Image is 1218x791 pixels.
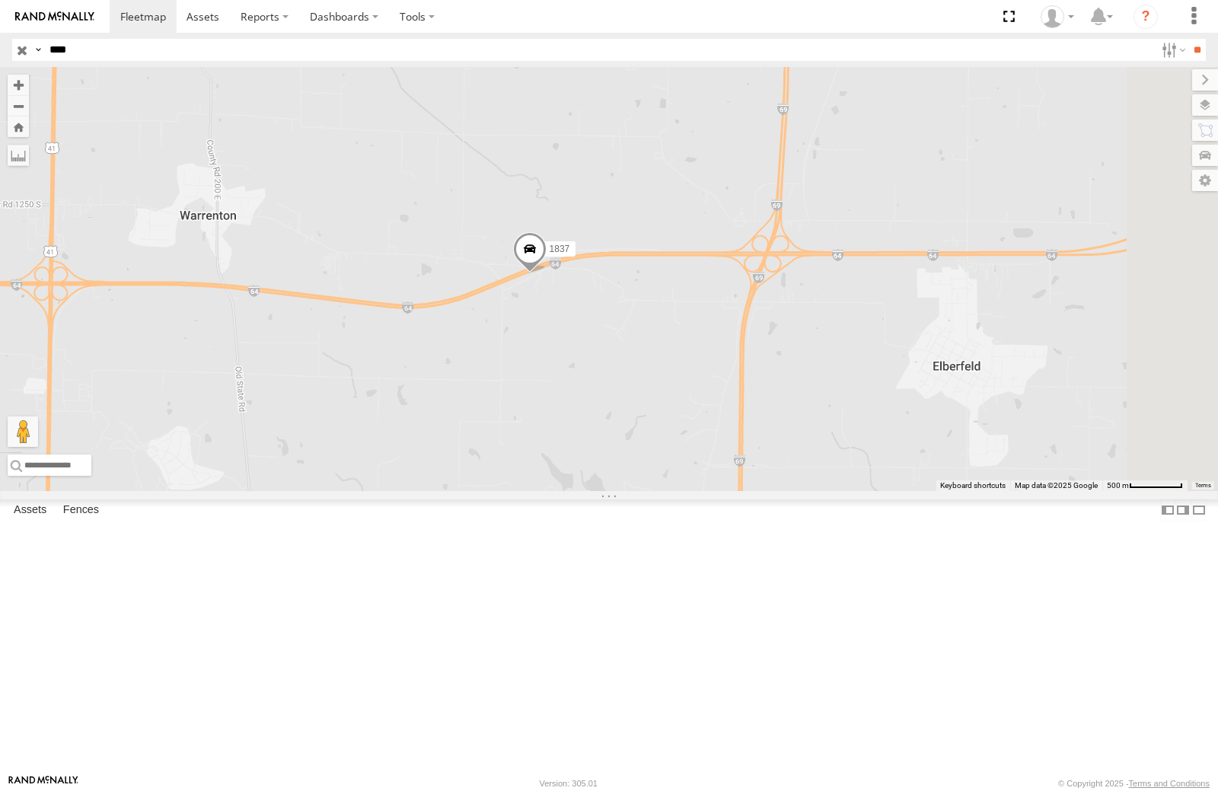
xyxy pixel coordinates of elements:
div: © Copyright 2025 - [1058,779,1210,788]
a: Visit our Website [8,776,78,791]
label: Measure [8,145,29,166]
button: Keyboard shortcuts [940,480,1006,491]
label: Dock Summary Table to the Right [1175,499,1191,521]
img: rand-logo.svg [15,11,94,22]
label: Map Settings [1192,170,1218,191]
span: 500 m [1107,481,1129,490]
a: Terms [1195,483,1211,489]
i: ? [1134,5,1158,29]
label: Search Filter Options [1156,39,1188,61]
button: Zoom in [8,75,29,95]
a: Terms and Conditions [1129,779,1210,788]
label: Assets [6,499,54,521]
button: Drag Pegman onto the map to open Street View [8,416,38,447]
button: Zoom Home [8,116,29,137]
label: Search Query [32,39,44,61]
div: Version: 305.01 [540,779,598,788]
label: Hide Summary Table [1191,499,1207,521]
div: Jana Barrett [1035,5,1079,28]
label: Dock Summary Table to the Left [1160,499,1175,521]
button: Zoom out [8,95,29,116]
span: 1837 [550,244,570,254]
label: Fences [56,499,107,521]
button: Map Scale: 500 m per 67 pixels [1102,480,1188,491]
span: Map data ©2025 Google [1015,481,1098,490]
